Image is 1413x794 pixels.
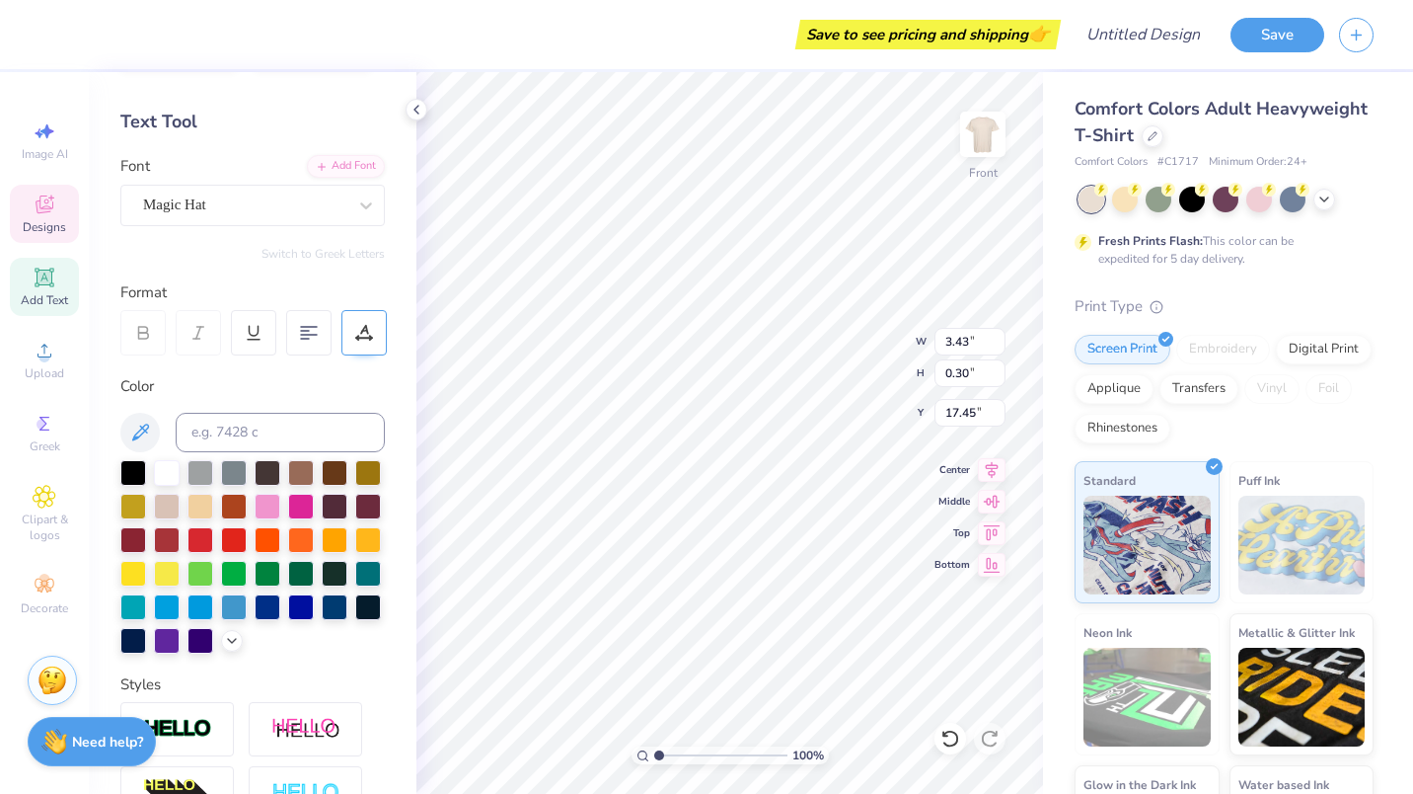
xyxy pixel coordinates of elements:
button: Save [1230,18,1324,52]
div: Add Font [307,155,385,178]
div: Styles [120,674,385,696]
span: Minimum Order: 24 + [1209,154,1307,171]
span: Image AI [22,146,68,162]
div: Rhinestones [1075,414,1170,443]
span: Bottom [934,558,970,572]
div: Color [120,375,385,398]
span: Comfort Colors [1075,154,1148,171]
img: Front [963,115,1003,154]
button: Switch to Greek Letters [261,246,385,262]
input: e.g. 7428 c [176,413,385,452]
img: Metallic & Glitter Ink [1238,648,1366,747]
span: Clipart & logos [10,512,79,543]
span: # C1717 [1157,154,1199,171]
div: Front [969,164,998,182]
span: Comfort Colors Adult Heavyweight T-Shirt [1075,97,1368,147]
div: Digital Print [1276,335,1372,364]
div: Print Type [1075,295,1374,318]
div: Vinyl [1244,374,1300,404]
div: Screen Print [1075,335,1170,364]
div: Transfers [1159,374,1238,404]
div: Embroidery [1176,335,1270,364]
span: Upload [25,365,64,381]
label: Font [120,155,150,178]
img: Stroke [143,718,212,741]
div: Foil [1305,374,1352,404]
span: Decorate [21,600,68,616]
img: Neon Ink [1083,648,1211,747]
span: Neon Ink [1083,622,1132,643]
div: This color can be expedited for 5 day delivery. [1098,232,1341,268]
span: Top [934,526,970,540]
span: Puff Ink [1238,470,1280,491]
input: Untitled Design [1071,15,1216,54]
div: Applique [1075,374,1153,404]
div: Format [120,281,387,304]
span: Greek [30,438,60,454]
span: Middle [934,495,970,509]
div: Save to see pricing and shipping [800,20,1056,49]
span: Metallic & Glitter Ink [1238,622,1355,643]
strong: Fresh Prints Flash: [1098,233,1203,249]
span: Add Text [21,292,68,308]
span: 100 % [792,747,824,764]
img: Puff Ink [1238,496,1366,595]
span: Center [934,463,970,477]
img: Standard [1083,496,1211,595]
span: 👉 [1028,22,1050,45]
span: Standard [1083,470,1136,491]
div: Text Tool [120,109,385,135]
strong: Need help? [72,733,143,752]
span: Designs [23,219,66,235]
img: Shadow [271,717,340,742]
